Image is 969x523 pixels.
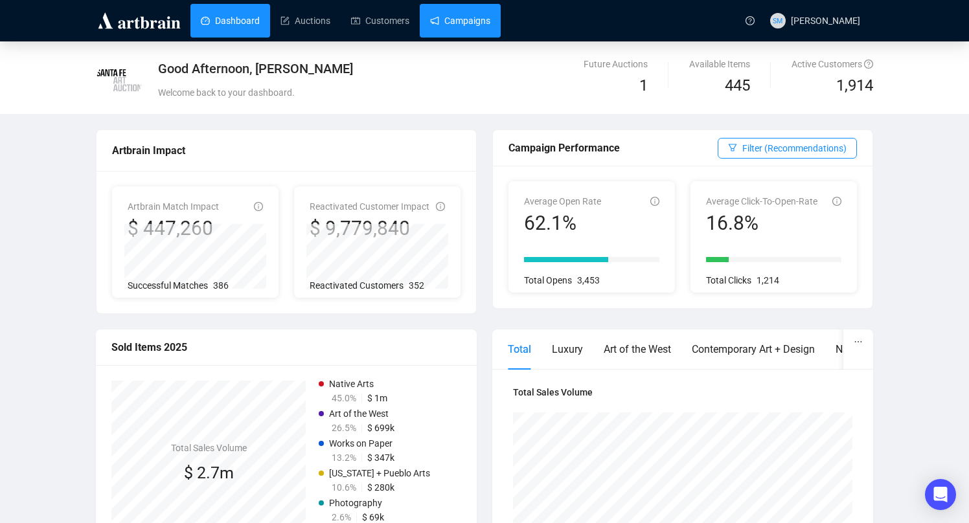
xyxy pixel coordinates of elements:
[524,196,601,206] span: Average Open Rate
[864,60,873,69] span: question-circle
[689,57,750,71] div: Available Items
[280,4,330,38] a: Auctions
[97,58,142,103] img: ee17b18a51f7-SFAA_Logo_trans.png
[158,85,611,100] div: Welcome back to your dashboard.
[584,57,648,71] div: Future Auctions
[791,16,860,26] span: [PERSON_NAME]
[604,341,671,357] div: Art of the West
[329,468,430,478] span: [US_STATE] + Pueblo Arts
[650,197,659,206] span: info-circle
[746,16,755,25] span: question-circle
[332,393,356,403] span: 45.0%
[639,76,648,95] span: 1
[201,4,260,38] a: Dashboard
[792,59,873,69] span: Active Customers
[577,275,600,285] span: 3,453
[728,143,737,152] span: filter
[508,140,718,156] div: Campaign Performance
[773,15,782,26] span: SM
[128,280,208,291] span: Successful Matches
[329,498,382,508] span: Photography
[128,201,219,212] span: Artbrain Match Impact
[310,201,429,212] span: Reactivated Customer Impact
[362,512,384,522] span: $ 69k
[409,280,424,291] span: 352
[513,385,852,399] h4: Total Sales Volume
[96,10,183,31] img: logo
[832,197,841,206] span: info-circle
[184,463,234,482] span: $ 2.7m
[158,60,611,78] div: Good Afternoon, [PERSON_NAME]
[213,280,229,291] span: 386
[329,379,374,389] span: Native Arts
[128,216,219,241] div: $ 447,260
[925,479,956,510] div: Open Intercom Messenger
[757,275,779,285] span: 1,214
[367,452,394,463] span: $ 347k
[524,275,572,285] span: Total Opens
[310,216,429,241] div: $ 9,779,840
[436,202,445,211] span: info-circle
[524,211,601,236] div: 62.1%
[111,339,461,355] div: Sold Items 2025
[171,441,247,455] h4: Total Sales Volume
[854,337,863,346] span: ellipsis
[332,423,356,433] span: 26.5%
[706,211,817,236] div: 16.8%
[843,329,873,354] button: ellipsis
[836,341,885,357] div: Native Arts
[508,341,531,357] div: Total
[718,138,857,159] button: Filter (Recommendations)
[332,482,356,493] span: 10.6%
[112,142,461,159] div: Artbrain Impact
[329,408,389,419] span: Art of the West
[552,341,583,357] div: Luxury
[329,438,393,449] span: Works on Paper
[367,482,394,493] span: $ 280k
[725,76,750,95] span: 445
[692,341,815,357] div: Contemporary Art + Design
[254,202,263,211] span: info-circle
[367,423,394,433] span: $ 699k
[351,4,409,38] a: Customers
[742,141,847,155] span: Filter (Recommendations)
[706,275,751,285] span: Total Clicks
[367,393,387,403] span: $ 1m
[430,4,490,38] a: Campaigns
[332,512,351,522] span: 2.6%
[836,74,873,98] span: 1,914
[332,452,356,463] span: 13.2%
[706,196,817,206] span: Average Click-To-Open-Rate
[310,280,404,291] span: Reactivated Customers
